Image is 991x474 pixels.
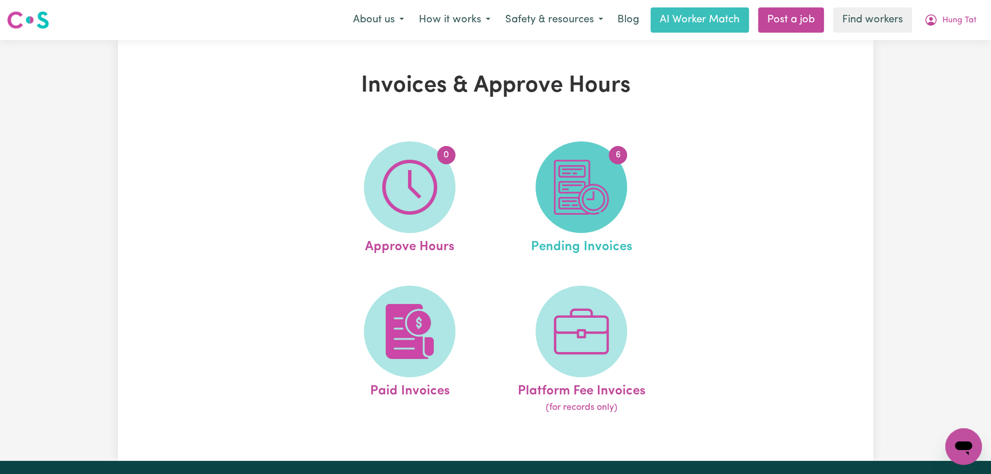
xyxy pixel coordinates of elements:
h1: Invoices & Approve Hours [251,72,740,100]
a: AI Worker Match [651,7,749,33]
span: 0 [437,146,455,164]
span: Approve Hours [365,233,454,257]
img: Careseekers logo [7,10,49,30]
span: (for records only) [545,401,617,414]
button: Safety & resources [498,8,611,32]
a: Paid Invoices [327,286,492,415]
span: Hung Tat [942,14,977,27]
button: How it works [411,8,498,32]
a: Find workers [833,7,912,33]
button: About us [346,8,411,32]
a: Platform Fee Invoices(for records only) [499,286,664,415]
a: Blog [611,7,646,33]
span: Platform Fee Invoices [517,377,645,401]
a: Post a job [758,7,824,33]
span: Pending Invoices [530,233,632,257]
span: Paid Invoices [370,377,449,401]
iframe: Button to launch messaging window [945,428,982,465]
a: Careseekers logo [7,7,49,33]
a: Pending Invoices [499,141,664,257]
span: 6 [609,146,627,164]
button: My Account [917,8,984,32]
a: Approve Hours [327,141,492,257]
